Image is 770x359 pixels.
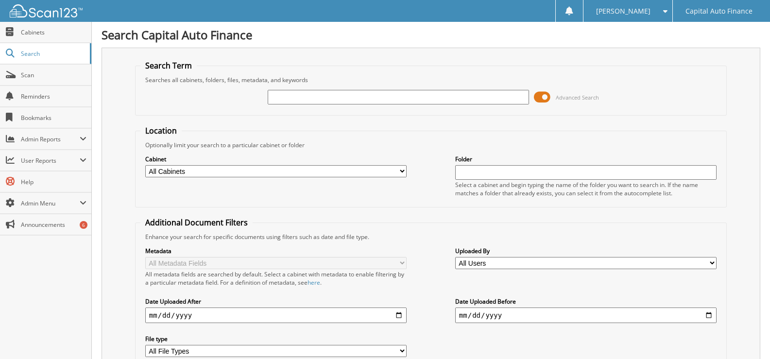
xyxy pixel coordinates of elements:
[21,50,85,58] span: Search
[455,181,717,197] div: Select a cabinet and begin typing the name of the folder you want to search in. If the name match...
[102,27,760,43] h1: Search Capital Auto Finance
[140,233,721,241] div: Enhance your search for specific documents using filters such as date and file type.
[455,297,717,306] label: Date Uploaded Before
[685,8,753,14] span: Capital Auto Finance
[21,221,86,229] span: Announcements
[145,247,407,255] label: Metadata
[145,297,407,306] label: Date Uploaded After
[556,94,599,101] span: Advanced Search
[21,71,86,79] span: Scan
[455,155,717,163] label: Folder
[21,92,86,101] span: Reminders
[21,199,80,207] span: Admin Menu
[455,308,717,323] input: end
[21,156,80,165] span: User Reports
[10,4,83,17] img: scan123-logo-white.svg
[308,278,320,287] a: here
[145,270,407,287] div: All metadata fields are searched by default. Select a cabinet with metadata to enable filtering b...
[140,60,197,71] legend: Search Term
[21,114,86,122] span: Bookmarks
[140,76,721,84] div: Searches all cabinets, folders, files, metadata, and keywords
[455,247,717,255] label: Uploaded By
[80,221,87,229] div: 6
[140,217,253,228] legend: Additional Document Filters
[145,308,407,323] input: start
[21,135,80,143] span: Admin Reports
[21,178,86,186] span: Help
[140,141,721,149] div: Optionally limit your search to a particular cabinet or folder
[145,335,407,343] label: File type
[596,8,650,14] span: [PERSON_NAME]
[145,155,407,163] label: Cabinet
[21,28,86,36] span: Cabinets
[721,312,770,359] iframe: Chat Widget
[140,125,182,136] legend: Location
